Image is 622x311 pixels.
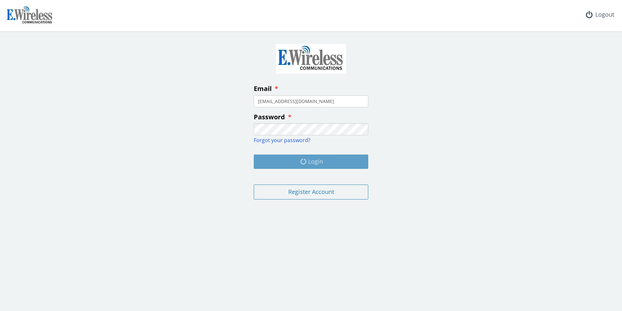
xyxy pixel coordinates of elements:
button: Register Account [254,185,368,200]
a: Forgot your password? [254,137,310,144]
input: enter your email address [254,95,368,107]
span: Password [254,112,285,121]
button: Login [254,155,368,169]
span: Email [254,84,272,93]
